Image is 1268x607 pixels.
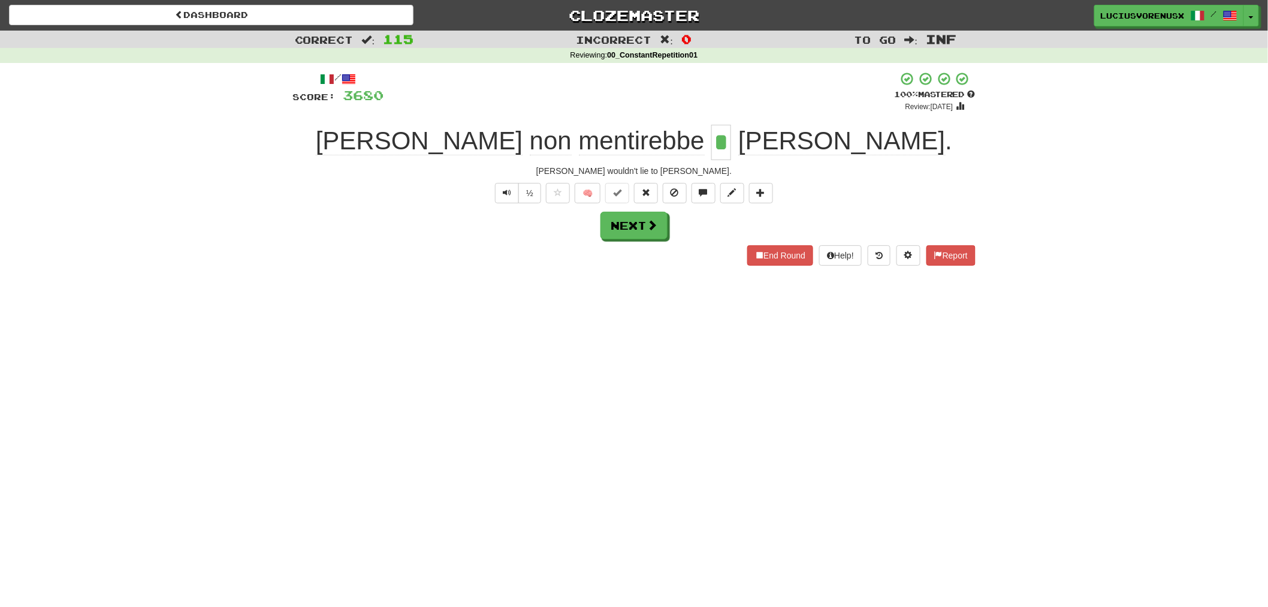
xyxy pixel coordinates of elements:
[316,127,523,155] span: [PERSON_NAME]
[905,35,918,45] span: :
[431,5,836,26] a: Clozemaster
[1211,10,1217,18] span: /
[518,183,541,203] button: ½
[747,245,813,266] button: End Round
[292,71,384,86] div: /
[292,165,976,177] div: [PERSON_NAME] wouldn't lie to [PERSON_NAME].
[894,89,918,99] span: 100 %
[579,127,705,155] span: mentirebbe
[292,92,336,102] span: Score:
[663,183,687,203] button: Ignore sentence (alt+i)
[681,32,692,46] span: 0
[575,183,600,203] button: 🧠
[894,89,976,100] div: Mastered
[576,34,652,46] span: Incorrect
[660,35,674,45] span: :
[546,183,570,203] button: Favorite sentence (alt+f)
[605,183,629,203] button: Set this sentence to 100% Mastered (alt+m)
[738,127,945,155] span: [PERSON_NAME]
[692,183,715,203] button: Discuss sentence (alt+u)
[731,127,952,155] span: .
[530,127,572,155] span: non
[607,51,698,59] strong: 00_ConstantRepetition01
[1094,5,1244,26] a: LuciusVorenusX /
[926,245,976,266] button: Report
[720,183,744,203] button: Edit sentence (alt+d)
[295,34,354,46] span: Correct
[9,5,413,25] a: Dashboard
[1101,10,1185,21] span: LuciusVorenusX
[926,32,956,46] span: Inf
[362,35,375,45] span: :
[383,32,413,46] span: 115
[868,245,890,266] button: Round history (alt+y)
[905,103,953,111] small: Review: [DATE]
[634,183,658,203] button: Reset to 0% Mastered (alt+r)
[495,183,519,203] button: Play sentence audio (ctl+space)
[749,183,773,203] button: Add to collection (alt+a)
[493,183,541,203] div: Text-to-speech controls
[343,88,384,103] span: 3680
[819,245,862,266] button: Help!
[600,212,668,239] button: Next
[855,34,896,46] span: To go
